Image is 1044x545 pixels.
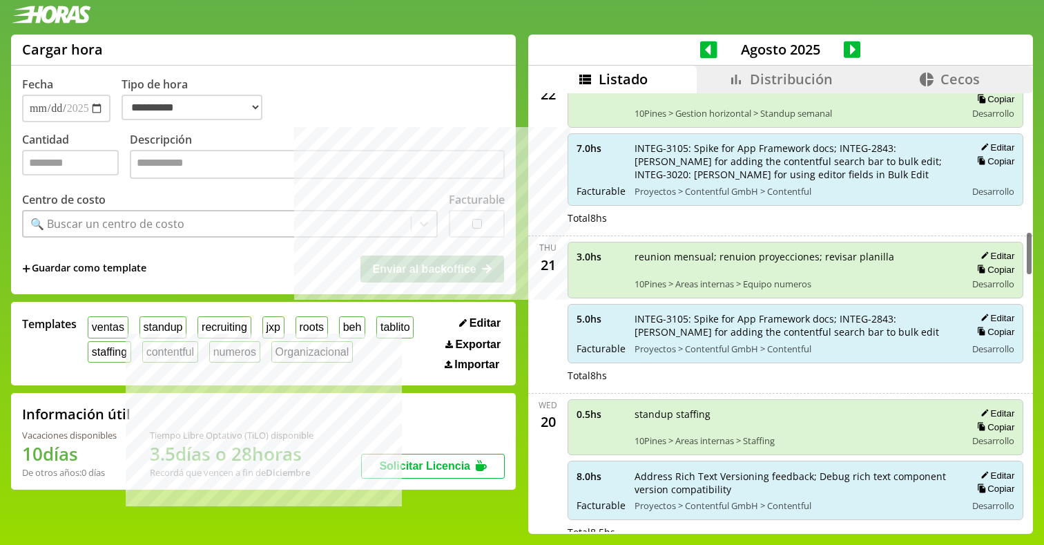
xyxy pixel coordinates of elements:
[973,93,1014,105] button: Copiar
[973,155,1014,167] button: Copiar
[22,466,117,479] div: De otros años: 0 días
[973,264,1014,276] button: Copiar
[470,317,501,329] span: Editar
[577,342,625,355] span: Facturable
[150,466,313,479] div: Recordá que vencen a fin de
[635,278,957,290] span: 10Pines > Areas internas > Equipo numeros
[577,312,625,325] span: 5.0 hs
[296,316,328,338] button: roots
[635,250,957,263] span: reunion mensual; renuion proyecciones; revisar planilla
[455,338,501,351] span: Exportar
[455,316,505,330] button: Editar
[150,429,313,441] div: Tiempo Libre Optativo (TiLO) disponible
[635,107,957,119] span: 10Pines > Gestion horizontal > Standup semanal
[88,316,128,338] button: ventas
[22,441,117,466] h1: 10 días
[750,70,833,88] span: Distribución
[537,254,559,276] div: 21
[130,150,505,179] textarea: Descripción
[441,338,505,352] button: Exportar
[449,192,505,207] label: Facturable
[976,250,1014,262] button: Editar
[972,343,1014,355] span: Desarrollo
[972,107,1014,119] span: Desarrollo
[972,434,1014,447] span: Desarrollo
[142,341,198,363] button: contentful
[537,83,559,105] div: 22
[635,434,957,447] span: 10Pines > Areas internas > Staffing
[266,466,310,479] b: Diciembre
[22,150,119,175] input: Cantidad
[339,316,365,338] button: beh
[22,316,77,332] span: Templates
[972,499,1014,512] span: Desarrollo
[88,341,131,363] button: staffing
[539,242,557,254] div: Thu
[635,312,957,338] span: INTEG-3105: Spike for App Framework docs; INTEG-2843: [PERSON_NAME] for adding the contentful sea...
[539,399,557,411] div: Wed
[577,408,625,421] span: 0.5 hs
[599,70,648,88] span: Listado
[717,40,844,59] span: Agosto 2025
[973,483,1014,495] button: Copiar
[940,70,980,88] span: Cecos
[209,341,260,363] button: numeros
[150,441,313,466] h1: 3.5 días o 28 horas
[635,185,957,198] span: Proyectos > Contentful GmbH > Contentful
[22,132,130,182] label: Cantidad
[130,132,505,182] label: Descripción
[528,93,1033,533] div: scrollable content
[376,316,414,338] button: tablito
[976,408,1014,419] button: Editar
[635,142,957,181] span: INTEG-3105: Spike for App Framework docs; INTEG-2843: [PERSON_NAME] for adding the contentful sea...
[271,341,353,363] button: Organizacional
[22,261,146,276] span: +Guardar como template
[577,184,625,198] span: Facturable
[379,460,470,472] span: Solicitar Licencia
[122,95,262,120] select: Tipo de hora
[973,421,1014,433] button: Copiar
[972,278,1014,290] span: Desarrollo
[577,142,625,155] span: 7.0 hs
[568,526,1024,539] div: Total 8.5 hs
[11,6,91,23] img: logotipo
[973,326,1014,338] button: Copiar
[568,369,1024,382] div: Total 8 hs
[30,216,184,231] div: 🔍 Buscar un centro de costo
[635,408,957,421] span: standup staffing
[577,250,625,263] span: 3.0 hs
[22,40,103,59] h1: Cargar hora
[454,358,499,371] span: Importar
[262,316,284,338] button: jxp
[122,77,273,122] label: Tipo de hora
[577,470,625,483] span: 8.0 hs
[139,316,187,338] button: standup
[22,405,130,423] h2: Información útil
[976,142,1014,153] button: Editar
[577,499,625,512] span: Facturable
[22,261,30,276] span: +
[22,77,53,92] label: Fecha
[361,454,505,479] button: Solicitar Licencia
[635,343,957,355] span: Proyectos > Contentful GmbH > Contentful
[537,411,559,433] div: 20
[197,316,251,338] button: recruiting
[976,470,1014,481] button: Editar
[976,312,1014,324] button: Editar
[22,192,106,207] label: Centro de costo
[568,211,1024,224] div: Total 8 hs
[22,429,117,441] div: Vacaciones disponibles
[635,470,957,496] span: Address Rich Text Versioning feedback; Debug rich text component version compatibility
[972,185,1014,198] span: Desarrollo
[635,499,957,512] span: Proyectos > Contentful GmbH > Contentful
